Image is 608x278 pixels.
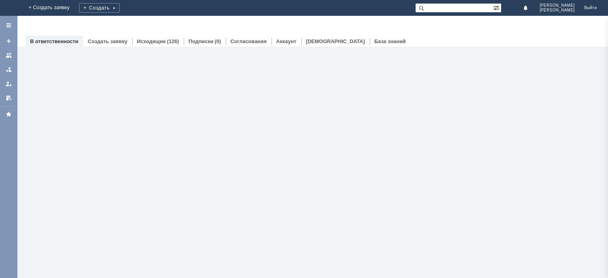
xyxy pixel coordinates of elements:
[215,38,221,44] div: (0)
[2,78,15,90] a: Мои заявки
[493,4,501,11] span: Расширенный поиск
[374,38,406,44] a: База знаний
[306,38,365,44] a: [DEMOGRAPHIC_DATA]
[167,38,179,44] div: (126)
[2,92,15,104] a: Мои согласования
[276,38,296,44] a: Аккаунт
[540,3,575,8] span: [PERSON_NAME]
[79,3,120,13] div: Создать
[2,35,15,47] a: Создать заявку
[230,38,267,44] a: Согласования
[2,49,15,62] a: Заявки на командах
[30,38,78,44] a: В ответственности
[88,38,127,44] a: Создать заявку
[2,63,15,76] a: Заявки в моей ответственности
[137,38,166,44] a: Исходящие
[188,38,213,44] a: Подписки
[540,8,575,13] span: [PERSON_NAME]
